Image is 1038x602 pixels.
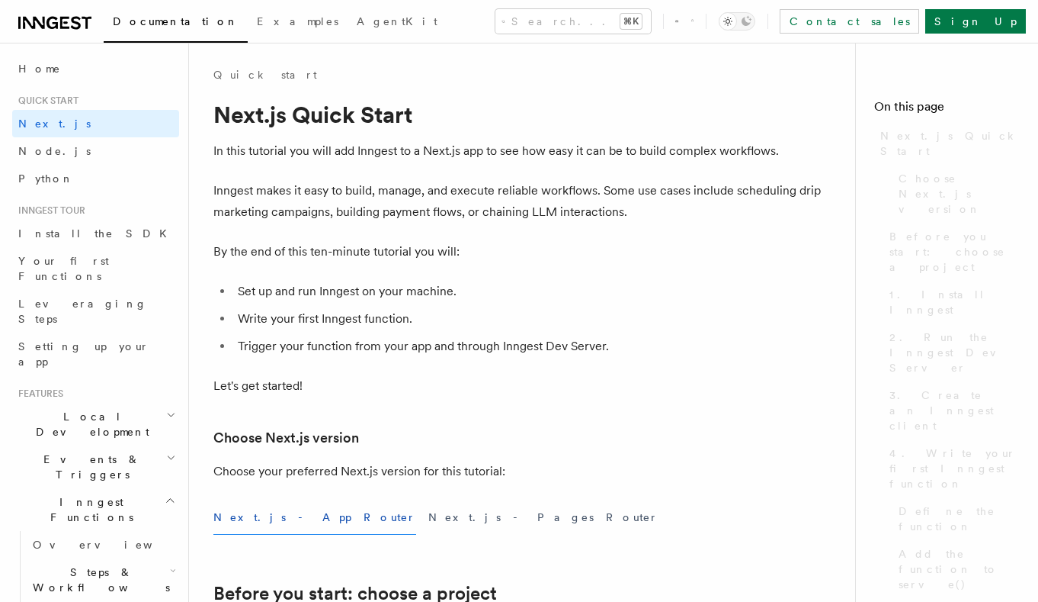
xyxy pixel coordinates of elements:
button: Search...⌘K [495,9,651,34]
span: Define the function [899,504,1020,534]
a: Sign Up [925,9,1026,34]
span: Next.js [18,118,91,130]
span: Events & Triggers [12,452,166,482]
button: Steps & Workflows [27,559,179,601]
button: Next.js - App Router [213,501,416,535]
span: Next.js Quick Start [880,128,1020,159]
a: Add the function to serve() [892,540,1020,598]
a: Setting up your app [12,333,179,375]
span: AgentKit [357,15,437,27]
span: Local Development [12,409,166,439]
a: Contact sales [780,9,919,34]
p: By the end of this ten-minute tutorial you will: [213,241,823,262]
h1: Next.js Quick Start [213,101,823,128]
span: Add the function to serve() [899,546,1020,592]
span: 1. Install Inngest [889,287,1020,317]
a: Quick start [213,67,317,82]
li: Trigger your function from your app and through Inngest Dev Server. [233,336,823,357]
span: Quick start [12,95,78,107]
p: Choose your preferred Next.js version for this tutorial: [213,461,823,482]
a: 4. Write your first Inngest function [883,439,1020,497]
a: Choose Next.js version [213,427,359,449]
span: Before you start: choose a project [889,229,1020,275]
span: Features [12,388,63,400]
a: Next.js Quick Start [874,122,1020,165]
span: 4. Write your first Inngest function [889,446,1020,491]
a: Choose Next.js version [892,165,1020,223]
a: Examples [248,5,348,41]
a: Leveraging Steps [12,290,179,333]
span: Inngest Functions [12,494,165,525]
span: Overview [33,539,190,551]
p: Let's get started! [213,375,823,397]
kbd: ⌘K [620,14,642,29]
span: Home [18,61,61,76]
a: Install the SDK [12,220,179,247]
a: Documentation [104,5,248,43]
a: Define the function [892,497,1020,540]
a: 1. Install Inngest [883,281,1020,324]
span: Choose Next.js version [899,171,1020,217]
span: 3. Create an Inngest client [889,388,1020,433]
h4: On this page [874,98,1020,122]
a: Next.js [12,110,179,137]
li: Write your first Inngest function. [233,308,823,330]
a: Before you start: choose a project [883,223,1020,281]
span: 2. Run the Inngest Dev Server [889,330,1020,375]
span: Python [18,172,74,185]
a: Node.js [12,137,179,165]
span: Steps & Workflows [27,565,170,595]
span: Documentation [113,15,239,27]
a: Python [12,165,179,192]
span: Install the SDK [18,227,176,240]
button: Local Development [12,403,179,446]
a: Home [12,55,179,82]
a: 3. Create an Inngest client [883,381,1020,439]
a: Overview [27,531,179,559]
button: Events & Triggers [12,446,179,488]
a: 2. Run the Inngest Dev Server [883,324,1020,381]
button: Next.js - Pages Router [428,501,658,535]
span: Inngest tour [12,204,85,217]
p: Inngest makes it easy to build, manage, and execute reliable workflows. Some use cases include sc... [213,180,823,223]
a: Your first Functions [12,247,179,290]
span: Leveraging Steps [18,298,147,325]
button: Toggle dark mode [719,12,755,31]
button: Inngest Functions [12,488,179,531]
span: Node.js [18,145,91,157]
li: Set up and run Inngest on your machine. [233,281,823,302]
span: Your first Functions [18,255,109,282]
span: Examples [257,15,338,27]
a: AgentKit [348,5,447,41]
p: In this tutorial you will add Inngest to a Next.js app to see how easy it can be to build complex... [213,140,823,162]
span: Setting up your app [18,340,149,368]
